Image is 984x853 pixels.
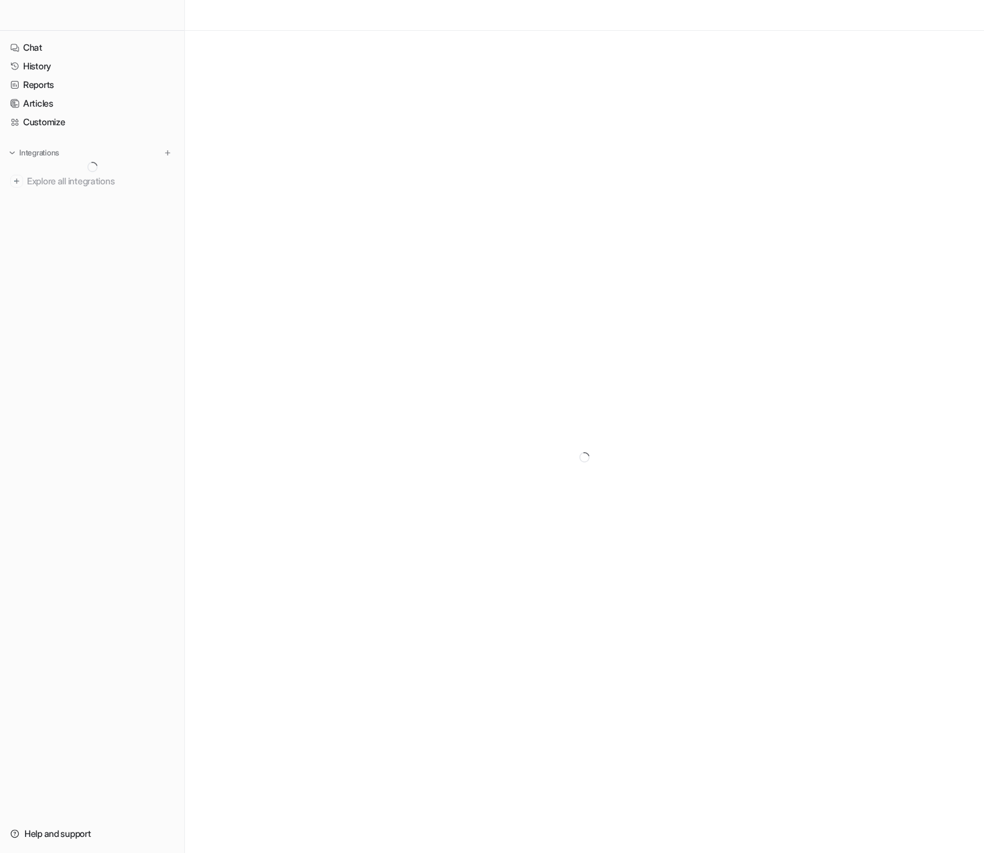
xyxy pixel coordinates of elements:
img: explore all integrations [10,175,23,188]
a: History [5,57,179,75]
a: Customize [5,113,179,131]
a: Reports [5,76,179,94]
img: menu_add.svg [163,148,172,157]
img: expand menu [8,148,17,157]
p: Integrations [19,148,59,158]
a: Explore all integrations [5,172,179,190]
button: Integrations [5,146,63,159]
a: Chat [5,39,179,57]
a: Articles [5,94,179,112]
a: Help and support [5,825,179,843]
span: Explore all integrations [27,171,174,191]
